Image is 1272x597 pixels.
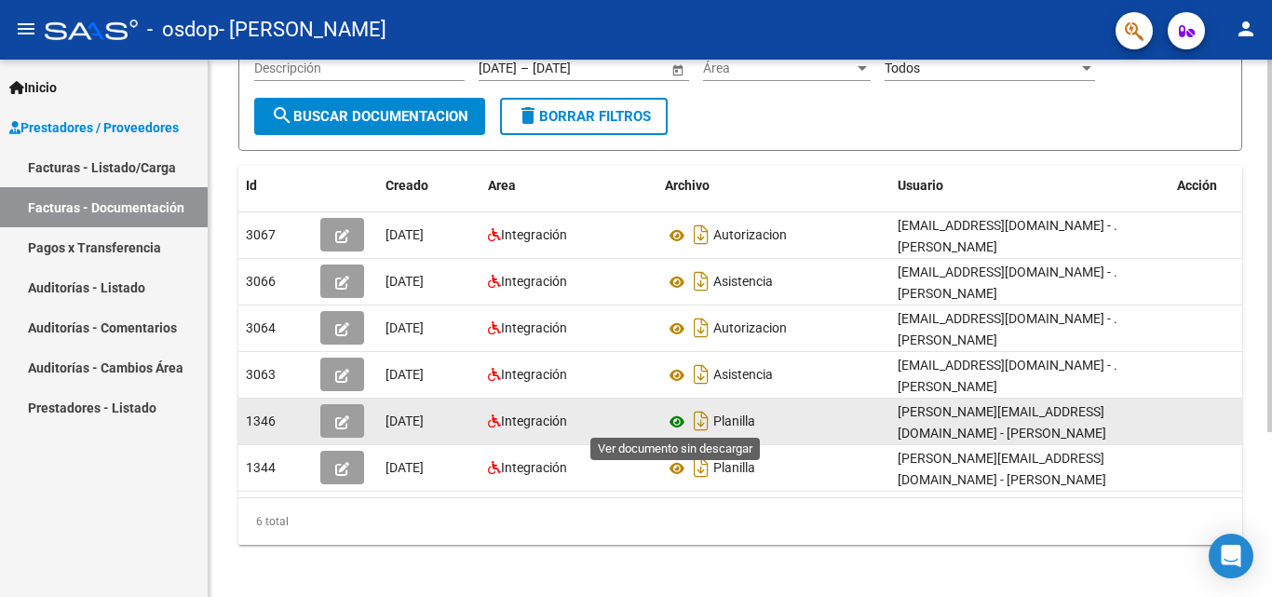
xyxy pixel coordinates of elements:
[501,460,567,475] span: Integración
[147,9,219,50] span: - osdop
[703,61,854,76] span: Área
[713,275,773,290] span: Asistencia
[480,166,657,206] datatable-header-cell: Area
[689,266,713,296] i: Descargar documento
[898,358,1117,394] span: [EMAIL_ADDRESS][DOMAIN_NAME] - . [PERSON_NAME]
[501,367,567,382] span: Integración
[501,320,567,335] span: Integración
[1209,534,1253,578] div: Open Intercom Messenger
[246,460,276,475] span: 1344
[689,406,713,436] i: Descargar documento
[9,117,179,138] span: Prestadores / Proveedores
[668,60,687,79] button: Open calendar
[501,227,567,242] span: Integración
[500,98,668,135] button: Borrar Filtros
[488,178,516,193] span: Area
[713,321,787,336] span: Autorizacion
[254,98,485,135] button: Buscar Documentacion
[898,265,1117,301] span: [EMAIL_ADDRESS][DOMAIN_NAME] - . [PERSON_NAME]
[689,220,713,250] i: Descargar documento
[246,227,276,242] span: 3067
[9,77,57,98] span: Inicio
[689,360,713,389] i: Descargar documento
[246,274,276,289] span: 3066
[898,218,1117,254] span: [EMAIL_ADDRESS][DOMAIN_NAME] - . [PERSON_NAME]
[238,166,313,206] datatable-header-cell: Id
[713,461,755,476] span: Planilla
[386,460,424,475] span: [DATE]
[689,453,713,482] i: Descargar documento
[386,274,424,289] span: [DATE]
[1235,18,1257,40] mat-icon: person
[898,311,1117,347] span: [EMAIL_ADDRESS][DOMAIN_NAME] - . [PERSON_NAME]
[713,368,773,383] span: Asistencia
[898,404,1106,441] span: [PERSON_NAME][EMAIL_ADDRESS][DOMAIN_NAME] - [PERSON_NAME]
[386,227,424,242] span: [DATE]
[238,498,1242,545] div: 6 total
[898,451,1106,487] span: [PERSON_NAME][EMAIL_ADDRESS][DOMAIN_NAME] - [PERSON_NAME]
[890,166,1170,206] datatable-header-cell: Usuario
[386,178,428,193] span: Creado
[271,104,293,127] mat-icon: search
[501,274,567,289] span: Integración
[657,166,890,206] datatable-header-cell: Archivo
[713,414,755,429] span: Planilla
[1170,166,1263,206] datatable-header-cell: Acción
[517,104,539,127] mat-icon: delete
[521,61,529,76] span: –
[246,367,276,382] span: 3063
[479,61,517,76] input: Fecha inicio
[689,313,713,343] i: Descargar documento
[246,414,276,428] span: 1346
[665,178,710,193] span: Archivo
[885,61,920,75] span: Todos
[386,320,424,335] span: [DATE]
[15,18,37,40] mat-icon: menu
[517,108,651,125] span: Borrar Filtros
[386,414,424,428] span: [DATE]
[219,9,386,50] span: - [PERSON_NAME]
[1177,178,1217,193] span: Acción
[378,166,480,206] datatable-header-cell: Creado
[271,108,468,125] span: Buscar Documentacion
[533,61,624,76] input: Fecha fin
[246,320,276,335] span: 3064
[386,367,424,382] span: [DATE]
[246,178,257,193] span: Id
[713,228,787,243] span: Autorizacion
[501,414,567,428] span: Integración
[898,178,943,193] span: Usuario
